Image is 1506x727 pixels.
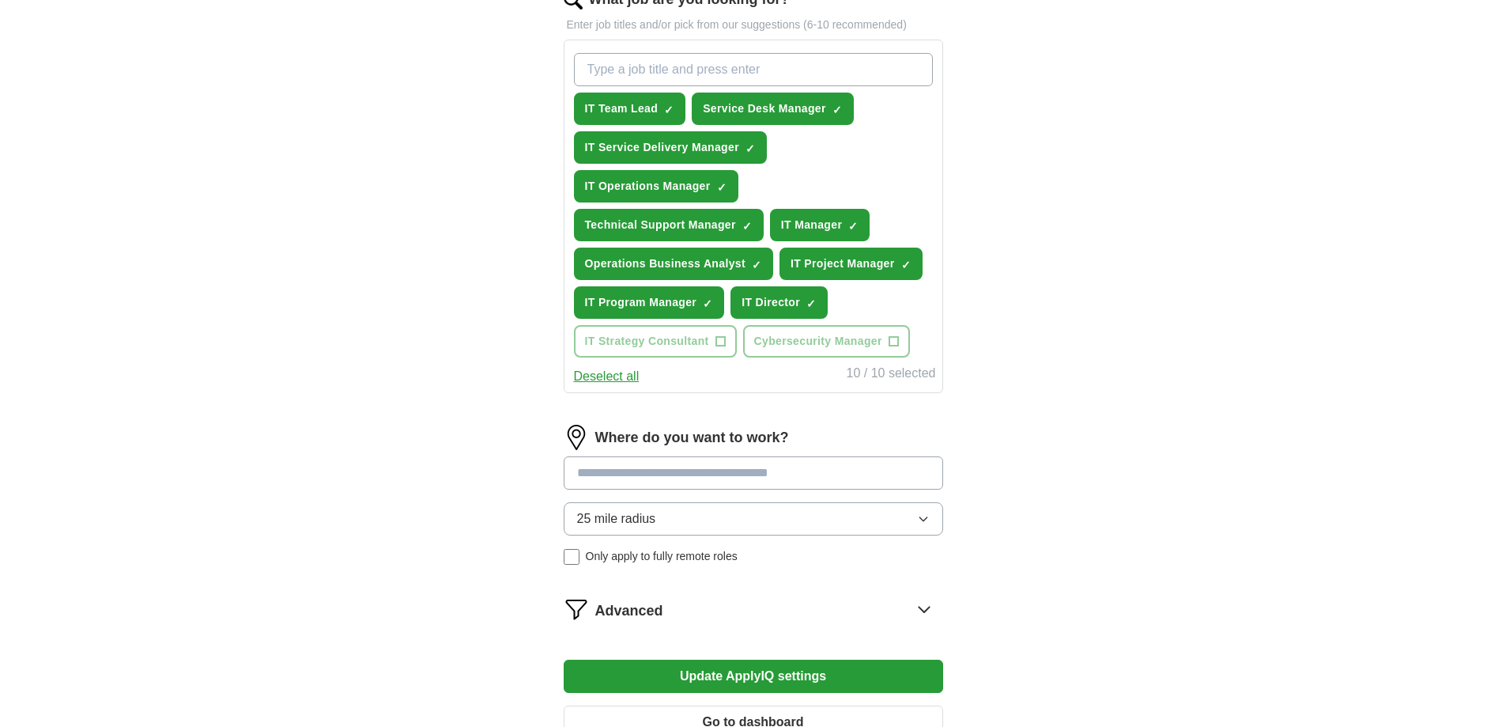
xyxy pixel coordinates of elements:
span: ✓ [664,104,674,116]
button: Service Desk Manager✓ [692,93,854,125]
span: Only apply to fully remote roles [586,548,738,565]
button: IT Manager✓ [770,209,870,241]
span: Technical Support Manager [585,217,736,233]
span: IT Manager [781,217,842,233]
label: Where do you want to work? [595,427,789,449]
span: Advanced [595,600,663,622]
button: IT Operations Manager✓ [574,170,738,203]
button: IT Director✓ [730,286,828,319]
span: Cybersecurity Manager [754,333,882,350]
span: ✓ [848,220,858,233]
span: ✓ [745,142,755,155]
span: IT Project Manager [791,256,895,272]
span: Service Desk Manager [703,100,826,117]
span: ✓ [703,297,712,310]
span: IT Team Lead [585,100,659,117]
input: Only apply to fully remote roles [564,549,579,565]
span: IT Director [742,294,800,311]
span: ✓ [752,259,761,271]
button: Technical Support Manager✓ [574,209,764,241]
button: Cybersecurity Manager [743,325,910,358]
span: IT Operations Manager [585,178,711,195]
button: Operations Business Analyst✓ [574,248,773,280]
img: filter [564,596,589,622]
button: Deselect all [574,367,640,386]
button: IT Team Lead✓ [574,93,686,125]
button: Update ApplyIQ settings [564,660,943,693]
span: IT Program Manager [585,294,697,311]
button: IT Project Manager✓ [779,248,923,280]
button: IT Service Delivery Manager✓ [574,131,767,164]
input: Type a job title and press enter [574,53,933,86]
span: ✓ [742,220,752,233]
span: ✓ [901,259,911,271]
span: Operations Business Analyst [585,256,745,272]
span: ✓ [717,181,727,194]
span: ✓ [806,297,816,310]
div: 10 / 10 selected [847,364,936,386]
span: ✓ [832,104,842,116]
span: 25 mile radius [577,509,656,528]
button: 25 mile radius [564,502,943,536]
span: IT Service Delivery Manager [585,139,739,156]
button: IT Strategy Consultant [574,325,737,358]
button: IT Program Manager✓ [574,286,725,319]
p: Enter job titles and/or pick from our suggestions (6-10 recommended) [564,17,943,33]
span: IT Strategy Consultant [585,333,709,350]
img: location.png [564,425,589,450]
